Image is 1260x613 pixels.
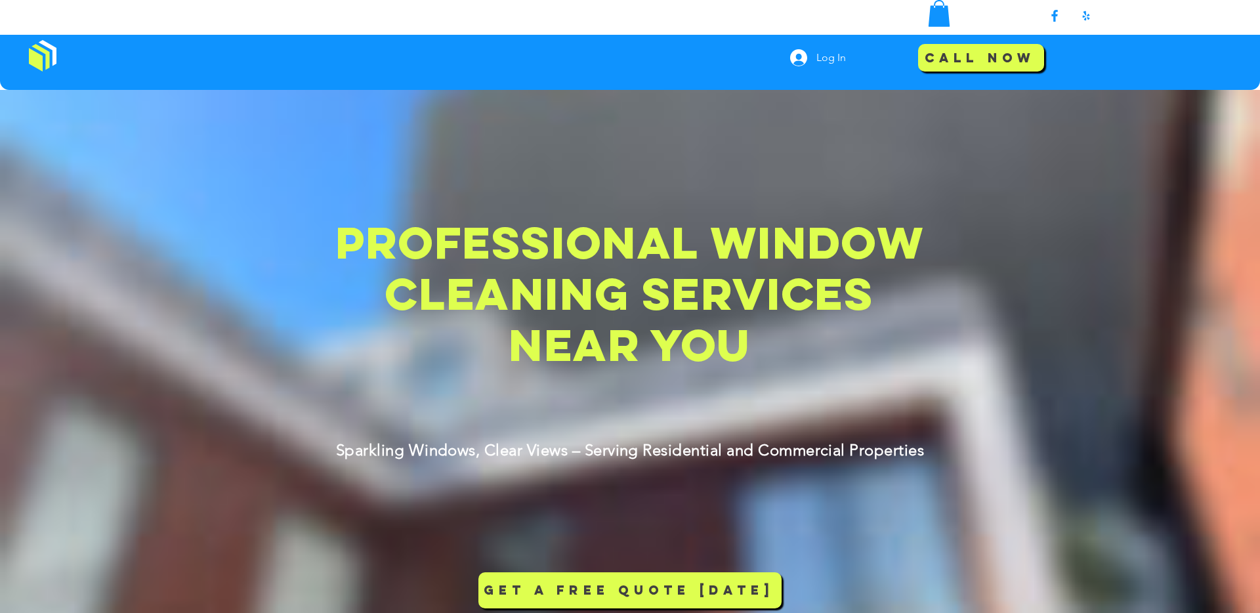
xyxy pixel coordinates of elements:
[925,50,1036,66] span: Call Now
[478,572,782,608] a: GET A FREE QUOTE TODAY
[484,582,774,598] span: GET A FREE QUOTE [DATE]
[336,440,924,459] span: Sparkling Windows, Clear Views – Serving Residential and Commercial Properties
[781,45,855,70] button: Log In
[29,40,56,72] img: Window Cleaning Budds, Affordable window cleaning services near me in Los Angeles
[1047,8,1062,24] img: Facebook
[812,51,850,65] span: Log In
[1047,8,1094,24] ul: Social Bar
[918,44,1044,72] a: Call Now
[335,215,924,373] span: Professional Window Cleaning Services Near You
[1078,8,1094,24] img: Yelp!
